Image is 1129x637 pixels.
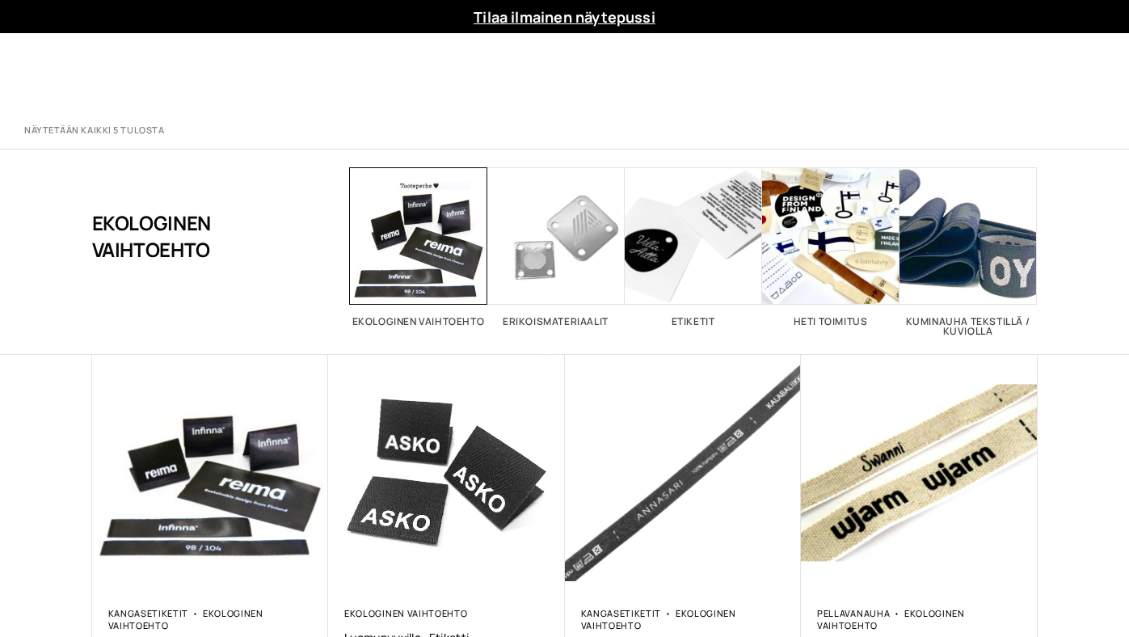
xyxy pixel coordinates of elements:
a: Ekologinen vaihtoehto [344,607,467,619]
a: Tilaa ilmainen näytepussi [474,7,655,27]
h2: Erikoismateriaalit [487,317,625,327]
a: Visit product category Erikoismateriaalit [487,167,625,327]
a: Kangasetiketit [581,607,662,619]
h2: Heti toimitus [762,317,899,327]
h2: Ekologinen vaihtoehto [350,317,487,327]
a: Visit product category Kuminauha tekstillä / kuviolla [899,167,1037,336]
a: Pellavanauha [817,607,890,619]
a: Visit product category Ekologinen vaihtoehto [350,167,487,327]
a: Visit product category Etiketit [625,167,762,327]
h2: Kuminauha tekstillä / kuviolla [899,317,1037,336]
h2: Etiketit [625,317,762,327]
a: Ekologinen vaihtoehto [581,607,736,631]
p: Näytetään kaikki 5 tulosta [24,124,164,137]
a: Ekologinen vaihtoehto [108,607,263,631]
a: Kangasetiketit [108,607,189,619]
a: Ekologinen vaihtoehto [817,607,965,631]
a: Visit product category Heti toimitus [762,167,899,327]
h1: Ekologinen vaihtoehto [92,167,269,305]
